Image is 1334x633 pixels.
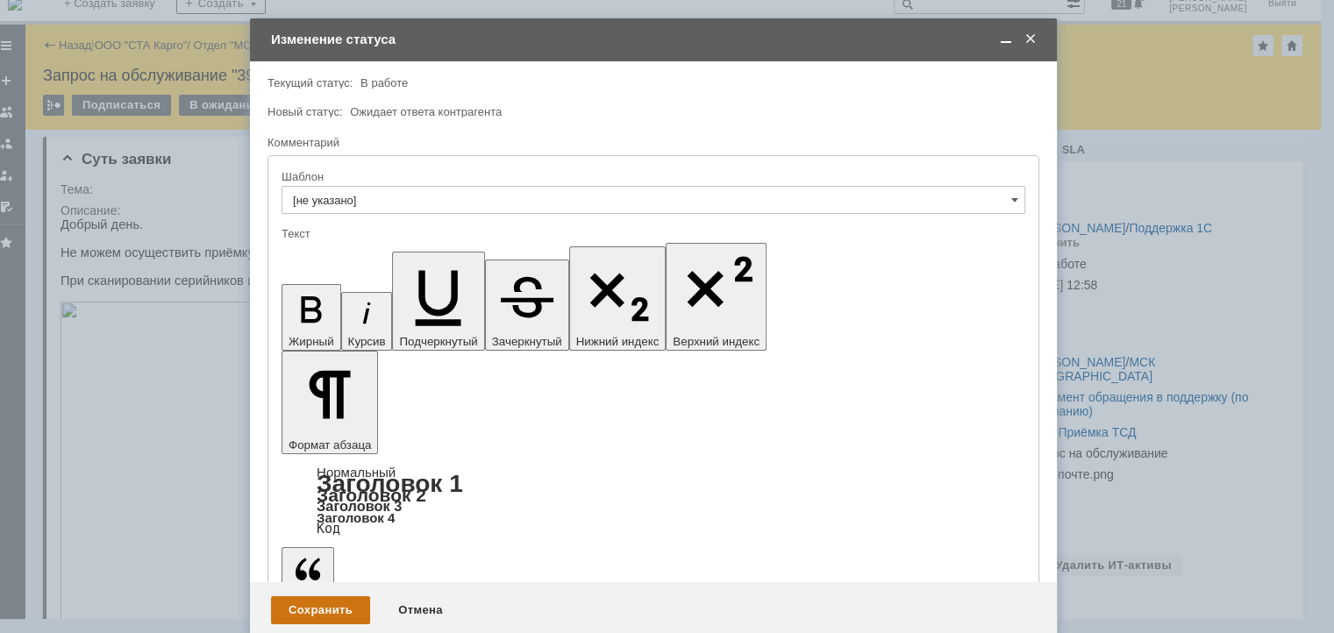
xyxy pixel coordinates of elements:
span: Нижний индекс [576,335,660,348]
span: Закрыть [1022,32,1039,47]
a: Заголовок 4 [317,510,395,525]
a: Заголовок 2 [317,485,426,505]
span: Свернуть (Ctrl + M) [997,32,1015,47]
div: Текст [282,228,1022,239]
span: В работе [360,76,408,89]
label: Новый статус: [268,105,343,118]
button: Верхний индекс [666,243,767,351]
span: Верхний индекс [673,335,760,348]
div: Добрый день [7,7,256,21]
button: Нижний индекс [569,246,667,351]
span: Курсив [348,335,386,348]
span: Подчеркнутый [399,335,477,348]
div: Комментарий [268,135,1036,152]
span: Формат абзаца [289,438,371,452]
span: Зачеркнутый [492,335,562,348]
a: Нормальный [317,465,396,480]
div: Шаблон [282,171,1022,182]
button: Подчеркнутый [392,252,484,351]
span: Жирный [289,335,334,348]
button: Формат абзаца [282,351,378,454]
button: Жирный [282,284,341,351]
button: Зачеркнутый [485,260,569,351]
a: Заголовок 3 [317,498,402,514]
label: Текущий статус: [268,76,353,89]
button: Курсив [341,292,393,351]
div: Изменение статуса [271,32,1039,47]
a: Заголовок 1 [317,470,463,497]
div: Проверьте, пожалуйста, теперь - стало лучше? [7,21,256,49]
span: Ожидает ответа контрагента [350,105,502,118]
button: Цитата [282,547,334,607]
a: Код [317,521,340,537]
div: Формат абзаца [282,466,1025,535]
